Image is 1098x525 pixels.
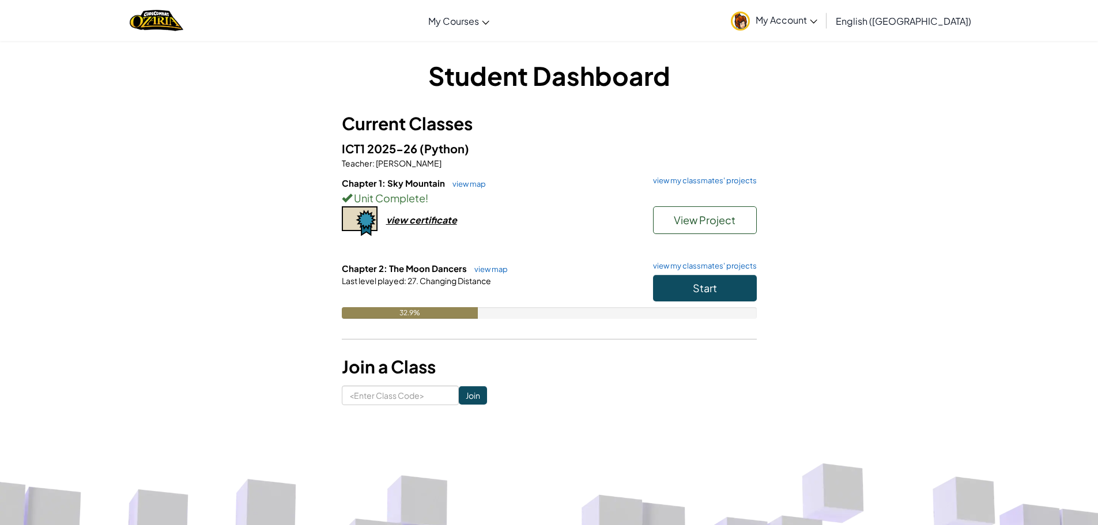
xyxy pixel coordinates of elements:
[836,15,971,27] span: English ([GEOGRAPHIC_DATA])
[342,354,757,380] h3: Join a Class
[422,5,495,36] a: My Courses
[693,281,717,294] span: Start
[342,275,404,286] span: Last level played
[830,5,977,36] a: English ([GEOGRAPHIC_DATA])
[653,206,757,234] button: View Project
[647,177,757,184] a: view my classmates' projects
[428,15,479,27] span: My Courses
[342,386,459,405] input: <Enter Class Code>
[342,177,447,188] span: Chapter 1: Sky Mountain
[674,213,735,226] span: View Project
[647,262,757,270] a: view my classmates' projects
[731,12,750,31] img: avatar
[375,158,442,168] span: [PERSON_NAME]
[756,14,817,26] span: My Account
[420,141,469,156] span: (Python)
[342,263,469,274] span: Chapter 2: The Moon Dancers
[653,275,757,301] button: Start
[342,58,757,93] h1: Student Dashboard
[342,111,757,137] h3: Current Classes
[425,191,428,205] span: !
[459,386,487,405] input: Join
[469,265,508,274] a: view map
[342,214,457,226] a: view certificate
[130,9,183,32] a: Ozaria by CodeCombat logo
[342,158,372,168] span: Teacher
[725,2,823,39] a: My Account
[130,9,183,32] img: Home
[386,214,457,226] div: view certificate
[404,275,406,286] span: :
[342,307,478,319] div: 32.9%
[406,275,418,286] span: 27.
[447,179,486,188] a: view map
[418,275,491,286] span: Changing Distance
[342,206,378,236] img: certificate-icon.png
[372,158,375,168] span: :
[352,191,425,205] span: Unit Complete
[342,141,420,156] span: ICT1 2025-26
